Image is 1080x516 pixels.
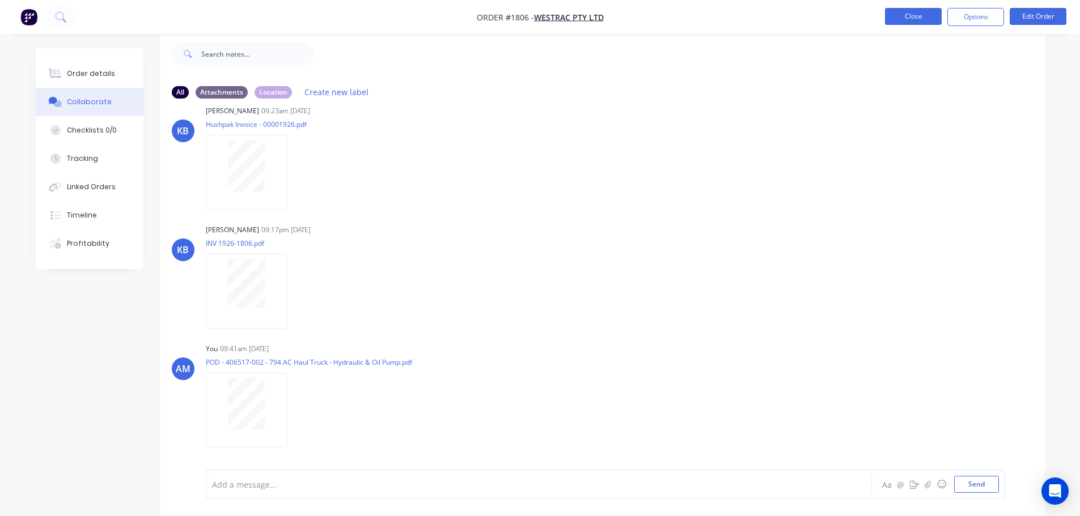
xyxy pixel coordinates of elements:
[196,86,248,99] div: Attachments
[67,182,116,192] div: Linked Orders
[36,88,143,116] button: Collaborate
[935,477,948,491] button: ☺
[176,362,190,376] div: AM
[67,97,112,107] div: Collaborate
[36,59,143,88] button: Order details
[67,153,98,164] div: Tracking
[172,86,189,99] div: All
[220,344,269,354] div: 09:41am [DATE]
[177,124,189,138] div: KB
[299,84,375,100] button: Create new label
[206,238,299,248] p: INV 1926-1806.pdf
[1010,8,1066,25] button: Edit Order
[36,201,143,229] button: Timeline
[255,86,292,99] div: Location
[67,125,117,135] div: Checklists 0/0
[954,476,999,493] button: Send
[36,173,143,201] button: Linked Orders
[1041,477,1069,505] div: Open Intercom Messenger
[201,42,314,65] input: Search notes...
[894,477,908,491] button: @
[67,69,115,79] div: Order details
[177,243,189,257] div: KB
[261,106,310,116] div: 09:23am [DATE]
[206,120,307,129] p: Hushpak Invoice - 00001926.pdf
[947,8,1004,26] button: Options
[206,344,218,354] div: You
[67,210,97,220] div: Timeline
[534,12,604,23] a: WesTrac Pty Ltd
[261,225,311,235] div: 09:17pm [DATE]
[880,477,894,491] button: Aa
[20,8,37,25] img: Factory
[477,12,534,23] span: Order #1806 -
[67,238,109,249] div: Profitability
[885,8,942,25] button: Close
[206,106,259,116] div: [PERSON_NAME]
[206,357,412,367] p: POD - 406517-002 - 794 AC Haul Truck - Hydraulic & Oil Pump.pdf
[206,225,259,235] div: [PERSON_NAME]
[36,229,143,258] button: Profitability
[36,116,143,144] button: Checklists 0/0
[36,144,143,173] button: Tracking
